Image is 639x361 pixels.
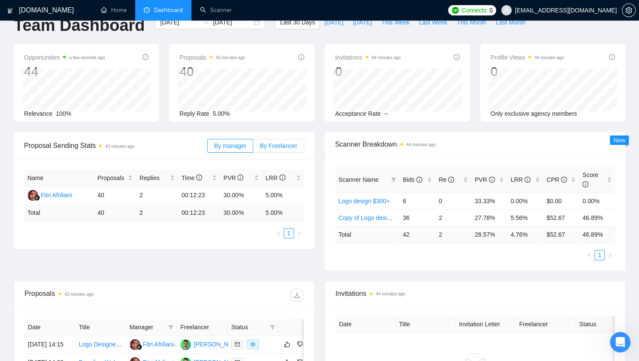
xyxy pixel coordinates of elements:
div: 44 [24,63,105,80]
span: info-circle [454,54,460,60]
td: 6 [400,193,436,209]
span: info-circle [524,177,530,183]
td: $0.00 [543,193,579,209]
td: Total [335,226,400,243]
div: Fitri Afriliani [143,340,174,349]
span: [DATE] [353,18,372,27]
span: Time [182,174,202,181]
td: 0 [435,193,471,209]
th: Title [75,319,126,336]
td: 40 [94,187,136,205]
button: right [294,228,304,238]
a: Logo design $300+ [339,198,390,205]
span: 5.00% [213,110,230,117]
td: 4.76 % [507,226,543,243]
img: FA [27,190,38,201]
span: left [587,253,592,258]
span: dashboard [144,7,150,13]
div: 0 [335,63,401,80]
span: Manager [130,322,165,332]
td: $ 52.67 [543,226,579,243]
span: LRR [511,176,530,183]
span: info-circle [489,177,495,183]
span: By manager [214,142,246,149]
td: 00:12:23 [178,187,220,205]
td: 36 [400,209,436,226]
span: filter [268,321,277,334]
span: Acceptance Rate [335,110,381,117]
span: New [613,137,625,144]
span: info-circle [237,174,243,180]
button: dislike [295,339,305,349]
span: Relevance [24,110,52,117]
button: [DATE] [320,15,348,29]
span: Invitations [336,288,615,299]
span: Profile Views [491,52,564,63]
a: MB[PERSON_NAME] [180,340,243,347]
div: 40 [179,63,245,80]
span: swap-right [203,19,209,26]
span: info-circle [448,177,454,183]
span: user [503,7,509,13]
td: 00:12:23 [178,205,220,221]
span: right [297,231,302,236]
td: 33.33% [471,193,507,209]
time: a few seconds ago [69,55,105,60]
span: info-circle [279,174,285,180]
time: 43 minutes ago [216,55,245,60]
a: FAFitri Afriliani [27,191,72,198]
span: Proposals [179,52,245,63]
li: Previous Page [584,250,594,260]
span: Opportunities [24,52,105,63]
span: dislike [297,341,303,348]
span: Status [231,322,267,332]
span: Replies [139,173,168,183]
button: Last Week [414,15,452,29]
img: gigradar-bm.png [136,344,142,350]
iframe: Intercom live chat [610,332,630,352]
span: By Freelancer [260,142,297,149]
span: [DATE] [324,18,343,27]
span: Last Week [419,18,447,27]
input: End date [213,18,252,27]
time: 44 minutes ago [376,292,405,296]
span: LRR [266,174,285,181]
span: Invitations [335,52,401,63]
input: Start date [160,18,199,27]
span: info-circle [561,177,567,183]
button: like [282,339,292,349]
td: 2 [136,187,178,205]
span: to [203,19,209,26]
th: Date [24,319,75,336]
img: logo [7,4,13,18]
button: download [290,288,304,302]
img: gigradar-bm.png [34,195,40,201]
a: Copy of Logo design $300+ [339,214,412,221]
td: 42 [400,226,436,243]
span: Proposals [97,173,126,183]
th: Manager [126,319,177,336]
span: Connects: [462,6,488,15]
td: 27.78% [471,209,507,226]
a: homeHome [101,6,127,14]
span: eye [250,342,255,347]
td: 2 [136,205,178,221]
td: Logo Designer for Tennis-Point Logo Modernization [75,336,126,354]
li: Previous Page [273,228,284,238]
td: 46.89% [579,209,615,226]
time: 43 minutes ago [64,292,94,297]
span: left [276,231,281,236]
span: filter [389,173,398,186]
td: 46.89 % [579,226,615,243]
th: Freelancer [177,319,227,336]
div: Fitri Afriliani [41,190,72,200]
span: filter [167,321,175,334]
button: [DATE] [348,15,376,29]
span: info-circle [609,54,615,60]
button: right [605,250,615,260]
button: Last 30 Days [275,15,320,29]
th: Invitation Letter [456,316,516,333]
td: 2 [435,226,471,243]
button: setting [622,3,636,17]
span: download [291,292,303,298]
